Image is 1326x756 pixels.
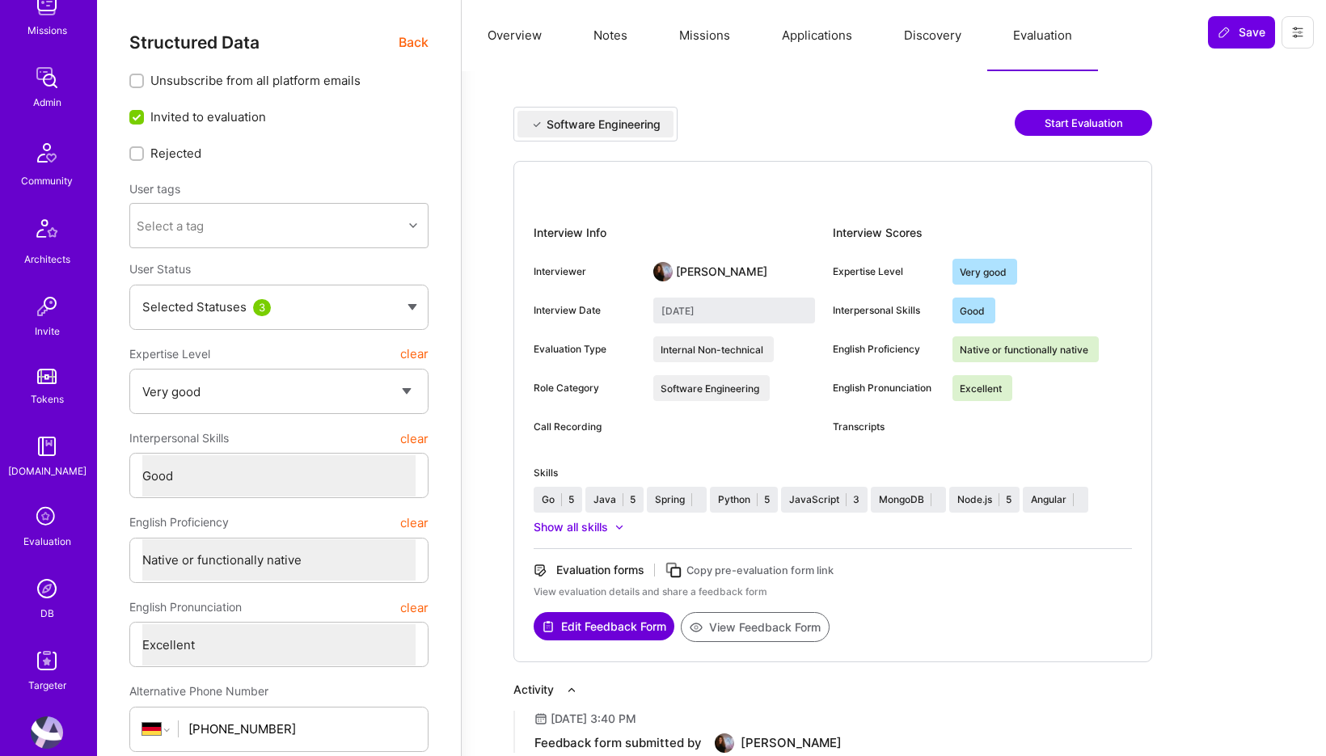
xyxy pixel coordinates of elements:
[129,424,229,453] span: Interpersonal Skills
[833,264,940,279] div: Expertise Level
[686,562,834,579] div: Copy pre-evaluation form link
[534,585,1132,599] div: View evaluation details and share a feedback form
[630,492,636,507] div: 5
[24,251,70,268] div: Architects
[833,420,940,434] div: Transcripts
[833,381,940,395] div: English Pronunciation
[28,677,66,694] div: Targeter
[534,519,608,535] div: Show all skills
[21,172,73,189] div: Community
[129,684,268,698] span: Alternative Phone Number
[764,492,770,507] div: 5
[1218,24,1265,40] span: Save
[789,492,839,507] div: JavaScript
[400,593,429,622] button: clear
[37,369,57,384] img: tokens
[534,735,702,751] div: Feedback form submitted by
[129,32,260,53] span: Structured Data
[534,466,1132,480] div: Skills
[676,264,767,280] div: [PERSON_NAME]
[879,492,924,507] div: MongoDB
[129,262,191,276] span: User Status
[534,612,674,640] button: Edit Feedback Form
[833,303,940,318] div: Interpersonal Skills
[399,32,429,53] span: Back
[27,212,66,251] img: Architects
[27,133,66,172] img: Community
[400,508,429,537] button: clear
[129,340,210,369] span: Expertise Level
[27,22,67,39] div: Missions
[655,492,685,507] div: Spring
[681,612,830,642] button: View Feedback Form
[409,222,417,230] i: icon Chevron
[150,145,201,162] span: Rejected
[129,508,229,537] span: English Proficiency
[741,735,842,751] div: [PERSON_NAME]
[40,605,54,622] div: DB
[957,492,992,507] div: Node.js
[534,381,640,395] div: Role Category
[31,716,63,749] img: User Avatar
[833,342,940,357] div: English Proficiency
[142,299,247,315] span: Selected Statuses
[150,72,361,89] span: Unsubscribe from all platform emails
[31,391,64,408] div: Tokens
[653,262,673,281] img: User Avatar
[833,220,1132,246] div: Interview Scores
[542,492,555,507] div: Go
[1006,492,1011,507] div: 5
[534,342,640,357] div: Evaluation Type
[400,340,429,369] button: clear
[129,181,180,196] label: User tags
[400,424,429,453] button: clear
[31,290,63,323] img: Invite
[27,716,67,749] a: User Avatar
[32,502,62,533] i: icon SelectionTeam
[513,682,554,698] div: Activity
[1208,16,1275,49] button: Save
[534,420,640,434] div: Call Recording
[718,492,750,507] div: Python
[715,733,734,753] img: User Avatar
[35,323,60,340] div: Invite
[665,561,683,580] i: icon Copy
[31,61,63,94] img: admin teamwork
[31,430,63,462] img: guide book
[188,708,416,750] input: +1 (000) 000-0000
[534,303,640,318] div: Interview Date
[568,492,574,507] div: 5
[1031,492,1066,507] div: Angular
[150,108,266,125] span: Invited to evaluation
[853,492,859,507] div: 3
[593,492,616,507] div: Java
[137,218,204,234] div: Select a tag
[253,299,271,316] div: 3
[556,562,644,578] div: Evaluation forms
[534,264,640,279] div: Interviewer
[23,533,71,550] div: Evaluation
[534,612,674,642] a: Edit Feedback Form
[547,116,661,133] div: Software Engineering
[534,220,833,246] div: Interview Info
[8,462,87,479] div: [DOMAIN_NAME]
[33,94,61,111] div: Admin
[551,711,636,727] div: [DATE] 3:40 PM
[31,572,63,605] img: Admin Search
[129,593,242,622] span: English Pronunciation
[31,644,63,677] img: Skill Targeter
[1015,110,1152,136] button: Start Evaluation
[408,304,417,310] img: caret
